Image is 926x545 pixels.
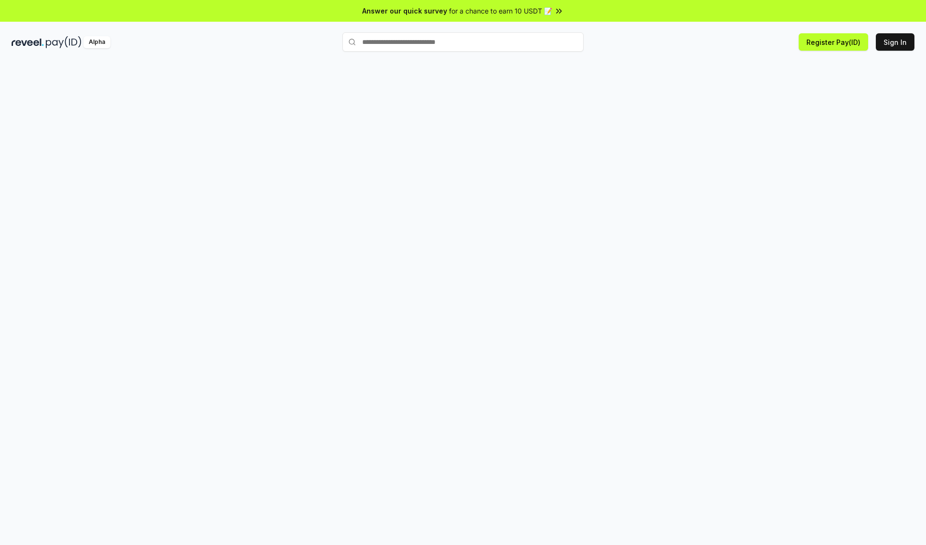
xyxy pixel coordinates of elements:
button: Sign In [876,33,914,51]
span: Answer our quick survey [362,6,447,16]
span: for a chance to earn 10 USDT 📝 [449,6,552,16]
button: Register Pay(ID) [799,33,868,51]
img: reveel_dark [12,36,44,48]
div: Alpha [83,36,110,48]
img: pay_id [46,36,82,48]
